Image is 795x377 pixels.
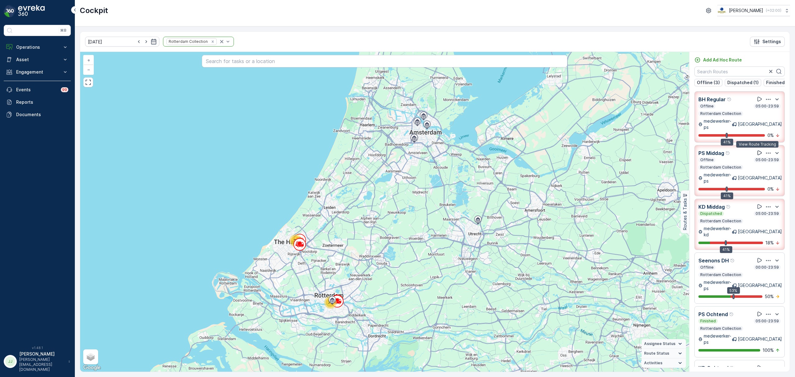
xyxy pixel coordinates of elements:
[700,219,742,224] p: Rotterdam Collection
[767,132,774,139] p: 0 %
[87,67,90,72] span: −
[4,66,71,78] button: Engagement
[82,364,102,372] a: Open this area in Google Maps (opens a new window)
[4,346,71,350] span: v 1.48.1
[694,57,742,63] a: Add Ad Hoc Route
[16,44,58,50] p: Operations
[704,118,732,130] p: medewerker-ps
[60,28,66,33] p: ⌘B
[682,198,688,230] p: Routes & Tasks
[738,282,782,288] p: [GEOGRAPHIC_DATA]
[755,157,779,162] p: 05:00-23:59
[717,5,790,16] button: [PERSON_NAME](+02:00)
[726,204,731,209] div: Help Tooltip Icon
[16,111,68,118] p: Documents
[4,53,71,66] button: Asset
[698,257,729,264] p: Seenons DH
[763,347,774,353] p: 100 %
[644,341,675,346] span: Assignee Status
[16,69,58,75] p: Engagement
[698,364,729,372] p: KD Ochtend
[642,358,686,368] summary: Activities
[697,79,720,86] p: Offline (3)
[704,225,732,238] p: medewerker-kd
[700,211,723,216] p: Dispatched
[729,7,763,14] p: [PERSON_NAME]
[730,366,735,370] div: Help Tooltip Icon
[755,265,779,270] p: 00:00-23:59
[700,272,742,277] p: Rotterdam Collection
[4,84,71,96] a: Events99
[84,65,93,74] a: Zoom Out
[700,157,714,162] p: Offline
[698,311,728,318] p: PS Ochtend
[738,121,782,127] p: [GEOGRAPHIC_DATA]
[19,351,65,357] p: [PERSON_NAME]
[755,211,779,216] p: 05:00-23:59
[765,293,774,300] p: 50 %
[84,56,93,65] a: Zoom In
[4,351,71,372] button: JJ[PERSON_NAME][PERSON_NAME][EMAIL_ADDRESS][DOMAIN_NAME]
[720,246,732,253] div: 41%
[725,79,761,86] button: Dispatched (1)
[736,141,779,148] div: View Route Tracking
[209,39,216,44] div: Remove Rotterdam Collection
[694,79,722,86] button: Offline (3)
[16,99,68,105] p: Reports
[727,97,732,102] div: Help Tooltip Icon
[82,364,102,372] img: Google
[324,296,337,309] div: 70
[4,41,71,53] button: Operations
[698,149,724,157] p: PS Middag
[721,139,733,146] div: 41%
[755,104,779,109] p: 05:00-23:59
[725,151,730,156] div: Help Tooltip Icon
[717,7,726,14] img: basis-logo_rgb2x.png
[703,57,742,63] p: Add Ad Hoc Route
[644,351,669,356] span: Route Status
[4,96,71,108] a: Reports
[700,265,714,270] p: Offline
[727,287,740,294] div: 53%
[85,37,159,47] input: dd/mm/yyyy
[80,6,108,16] p: Cockpit
[700,165,742,170] p: Rotterdam Collection
[700,104,714,109] p: Offline
[4,5,16,17] img: logo
[700,319,716,324] p: Finished
[62,87,67,92] p: 99
[87,57,90,63] span: +
[765,240,774,246] p: 18 %
[84,350,98,364] a: Layers
[764,79,794,86] button: Finished (2)
[704,279,732,292] p: medewerker-ps
[19,357,65,372] p: [PERSON_NAME][EMAIL_ADDRESS][DOMAIN_NAME]
[729,312,734,317] div: Help Tooltip Icon
[738,229,782,235] p: [GEOGRAPHIC_DATA]
[18,5,45,17] img: logo_dark-DEwI_e13.png
[704,172,732,184] p: medewerker-ps
[721,193,733,199] div: 41%
[730,258,735,263] div: Help Tooltip Icon
[766,8,781,13] p: ( +02:00 )
[5,357,15,366] div: JJ
[750,37,785,47] button: Settings
[642,339,686,349] summary: Assignee Status
[167,39,209,44] div: Rotterdam Collection
[694,66,785,76] input: Search Routes
[704,333,732,345] p: medewerker-ps
[766,79,792,86] p: Finished (2)
[698,203,725,211] p: KD Middag
[762,39,781,45] p: Settings
[644,361,662,366] span: Activities
[738,175,782,181] p: [GEOGRAPHIC_DATA]
[755,319,779,324] p: 05:00-23:59
[642,349,686,358] summary: Route Status
[700,111,742,116] p: Rotterdam Collection
[289,234,302,247] div: 32
[4,108,71,121] a: Documents
[698,96,726,103] p: BH Regular
[738,336,782,342] p: [GEOGRAPHIC_DATA]
[727,79,759,86] p: Dispatched (1)
[700,326,742,331] p: Rotterdam Collection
